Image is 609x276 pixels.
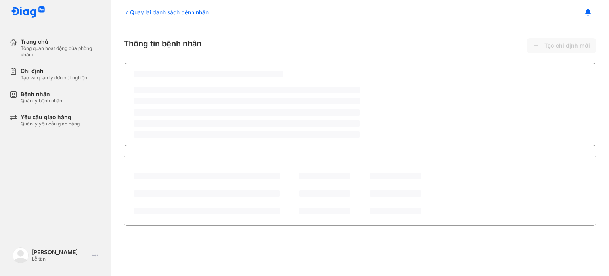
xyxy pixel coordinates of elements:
[134,208,280,214] span: ‌
[21,98,62,104] div: Quản lý bệnh nhân
[134,131,360,138] span: ‌
[370,173,421,179] span: ‌
[370,208,421,214] span: ‌
[134,190,280,197] span: ‌
[299,173,351,179] span: ‌
[134,120,360,127] span: ‌
[124,8,209,16] div: Quay lại danh sách bệnh nhân
[21,75,89,81] div: Tạo và quản lý đơn xét nghiệm
[21,68,89,75] div: Chỉ định
[370,190,421,197] span: ‌
[544,42,590,49] span: Tạo chỉ định mới
[13,247,29,263] img: logo
[134,163,182,173] div: Lịch sử chỉ định
[32,256,89,262] div: Lễ tân
[299,190,351,197] span: ‌
[134,173,280,179] span: ‌
[32,249,89,256] div: [PERSON_NAME]
[21,45,101,58] div: Tổng quan hoạt động của phòng khám
[124,38,596,53] div: Thông tin bệnh nhân
[21,91,62,98] div: Bệnh nhân
[134,87,360,93] span: ‌
[134,109,360,116] span: ‌
[134,98,360,104] span: ‌
[11,6,45,19] img: logo
[299,208,351,214] span: ‌
[21,121,80,127] div: Quản lý yêu cầu giao hàng
[527,38,596,53] button: Tạo chỉ định mới
[21,38,101,45] div: Trang chủ
[21,114,80,121] div: Yêu cầu giao hàng
[134,71,283,77] span: ‌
